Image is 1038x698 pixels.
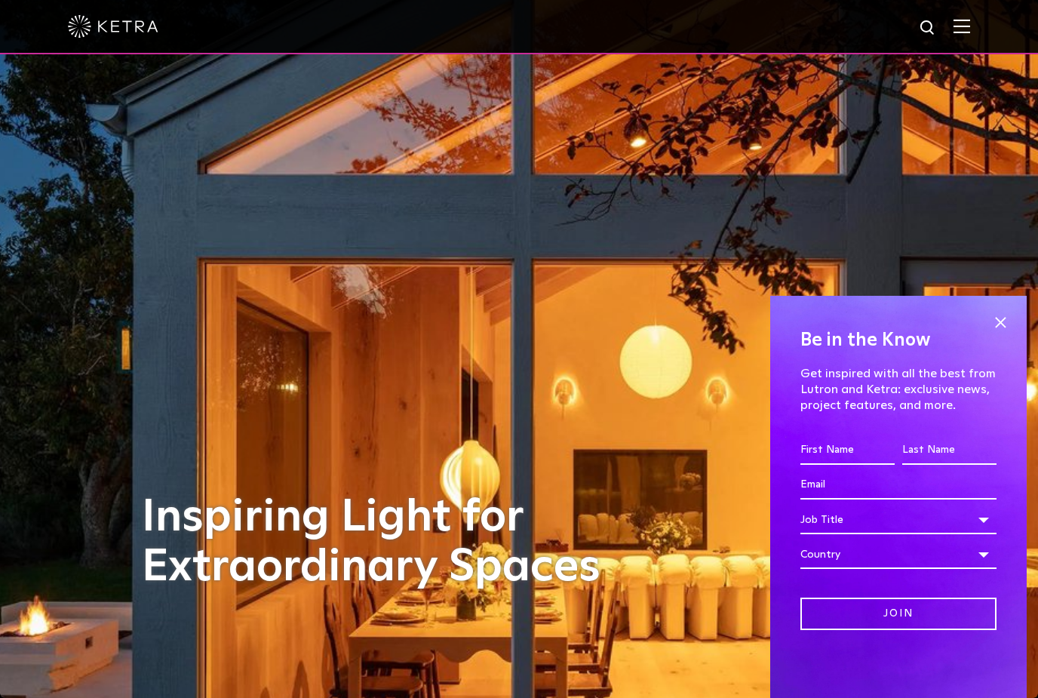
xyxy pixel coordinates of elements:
[919,19,938,38] img: search icon
[68,15,158,38] img: ketra-logo-2019-white
[800,436,895,465] input: First Name
[142,493,632,592] h1: Inspiring Light for Extraordinary Spaces
[902,436,997,465] input: Last Name
[800,471,997,500] input: Email
[800,598,997,630] input: Join
[800,326,997,355] h4: Be in the Know
[800,540,997,569] div: Country
[954,19,970,33] img: Hamburger%20Nav.svg
[800,366,997,413] p: Get inspired with all the best from Lutron and Ketra: exclusive news, project features, and more.
[800,506,997,534] div: Job Title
